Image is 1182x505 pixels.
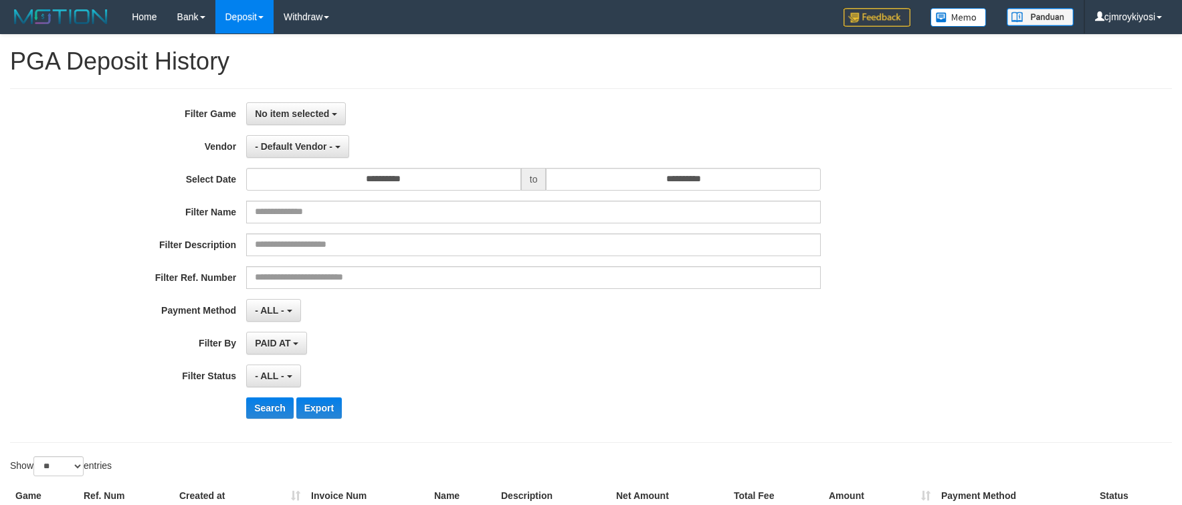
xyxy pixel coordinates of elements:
[246,102,346,125] button: No item selected
[255,371,284,381] span: - ALL -
[1007,8,1074,26] img: panduan.png
[255,338,290,348] span: PAID AT
[246,135,349,158] button: - Default Vendor -
[33,456,84,476] select: Showentries
[10,48,1172,75] h1: PGA Deposit History
[246,397,294,419] button: Search
[255,141,332,152] span: - Default Vendor -
[844,8,910,27] img: Feedback.jpg
[296,397,342,419] button: Export
[521,168,547,191] span: to
[246,299,300,322] button: - ALL -
[246,365,300,387] button: - ALL -
[246,332,307,355] button: PAID AT
[10,7,112,27] img: MOTION_logo.png
[255,305,284,316] span: - ALL -
[930,8,987,27] img: Button%20Memo.svg
[10,456,112,476] label: Show entries
[255,108,329,119] span: No item selected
